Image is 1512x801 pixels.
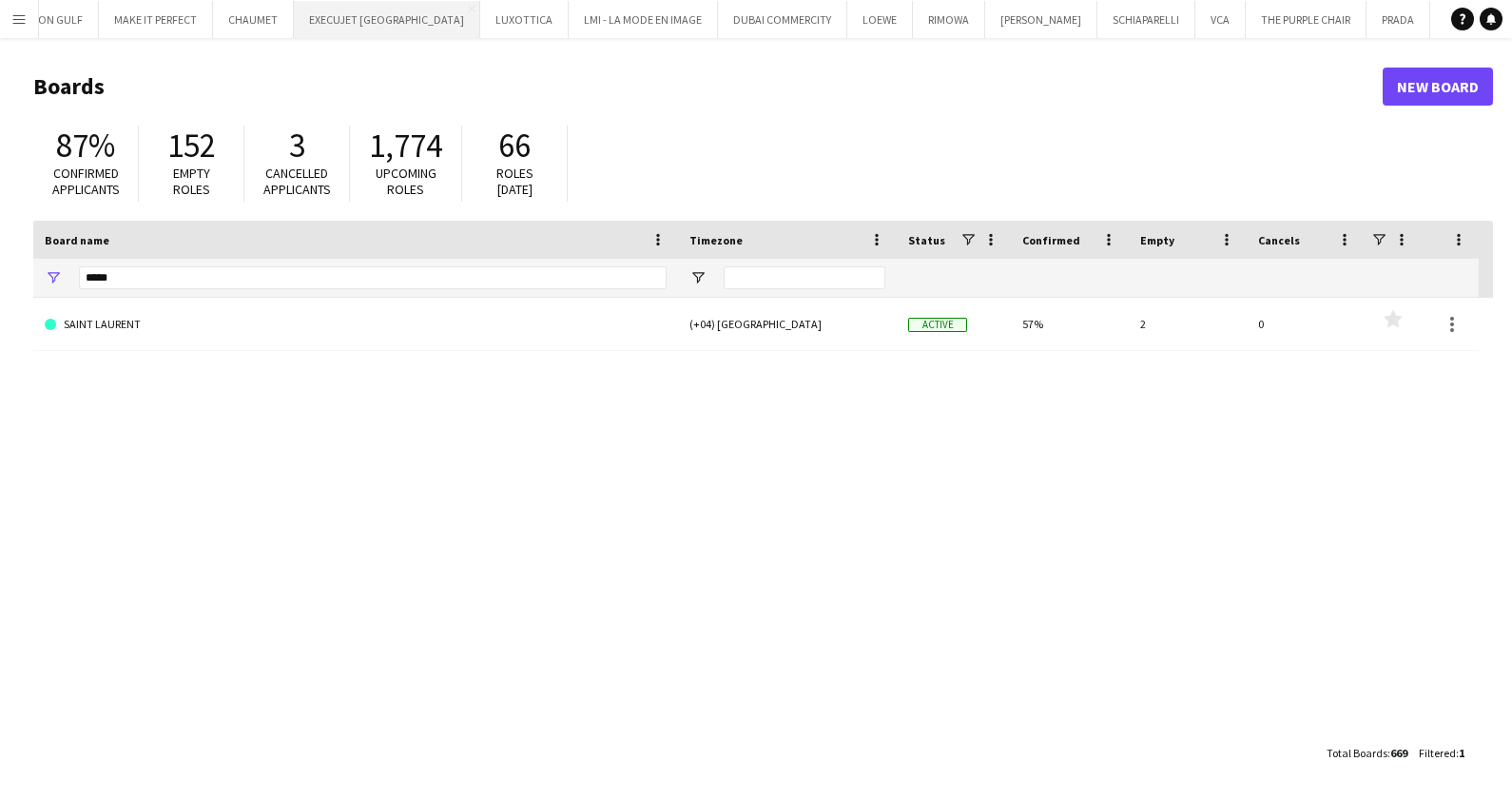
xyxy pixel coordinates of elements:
span: 66 [498,125,531,166]
button: Be-Indie [1430,1,1502,38]
button: MAKE IT PERFECT [99,1,213,38]
span: Confirmed applicants [52,165,120,198]
div: : [1327,734,1407,772]
button: LOEWE [847,1,913,38]
div: 0 [1247,298,1365,350]
input: Timezone Filter Input [724,266,885,289]
span: Total Boards [1327,746,1387,760]
a: New Board [1383,68,1493,106]
span: Empty roles [173,165,210,198]
span: Filtered [1419,746,1456,760]
button: SCHIAPARELLI [1097,1,1195,38]
button: Open Filter Menu [689,269,707,286]
button: EXECUJET [GEOGRAPHIC_DATA] [294,1,480,38]
span: Cancels [1258,233,1300,247]
button: LUXOTTICA [480,1,569,38]
div: : [1419,734,1464,772]
button: PRADA [1367,1,1430,38]
span: Confirmed [1022,233,1080,247]
span: 87% [56,125,115,166]
button: THE PURPLE CHAIR [1246,1,1367,38]
h1: Boards [33,72,1383,101]
button: Open Filter Menu [45,269,62,286]
span: Active [908,318,967,332]
span: Status [908,233,945,247]
span: 1,774 [369,125,442,166]
button: CHAUMET [213,1,294,38]
span: Cancelled applicants [263,165,331,198]
button: DUBAI COMMERCITY [718,1,847,38]
span: Timezone [689,233,743,247]
button: [PERSON_NAME] [985,1,1097,38]
div: 2 [1129,298,1247,350]
input: Board name Filter Input [79,266,667,289]
button: RIMOWA [913,1,985,38]
span: 1 [1459,746,1464,760]
span: Upcoming roles [376,165,436,198]
div: 57% [1011,298,1129,350]
span: 3 [289,125,305,166]
div: (+04) [GEOGRAPHIC_DATA] [678,298,897,350]
span: Empty [1140,233,1174,247]
span: 152 [167,125,216,166]
a: SAINT LAURENT [45,298,667,351]
span: Board name [45,233,109,247]
button: LMI - LA MODE EN IMAGE [569,1,718,38]
span: 669 [1390,746,1407,760]
span: Roles [DATE] [496,165,533,198]
button: VCA [1195,1,1246,38]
